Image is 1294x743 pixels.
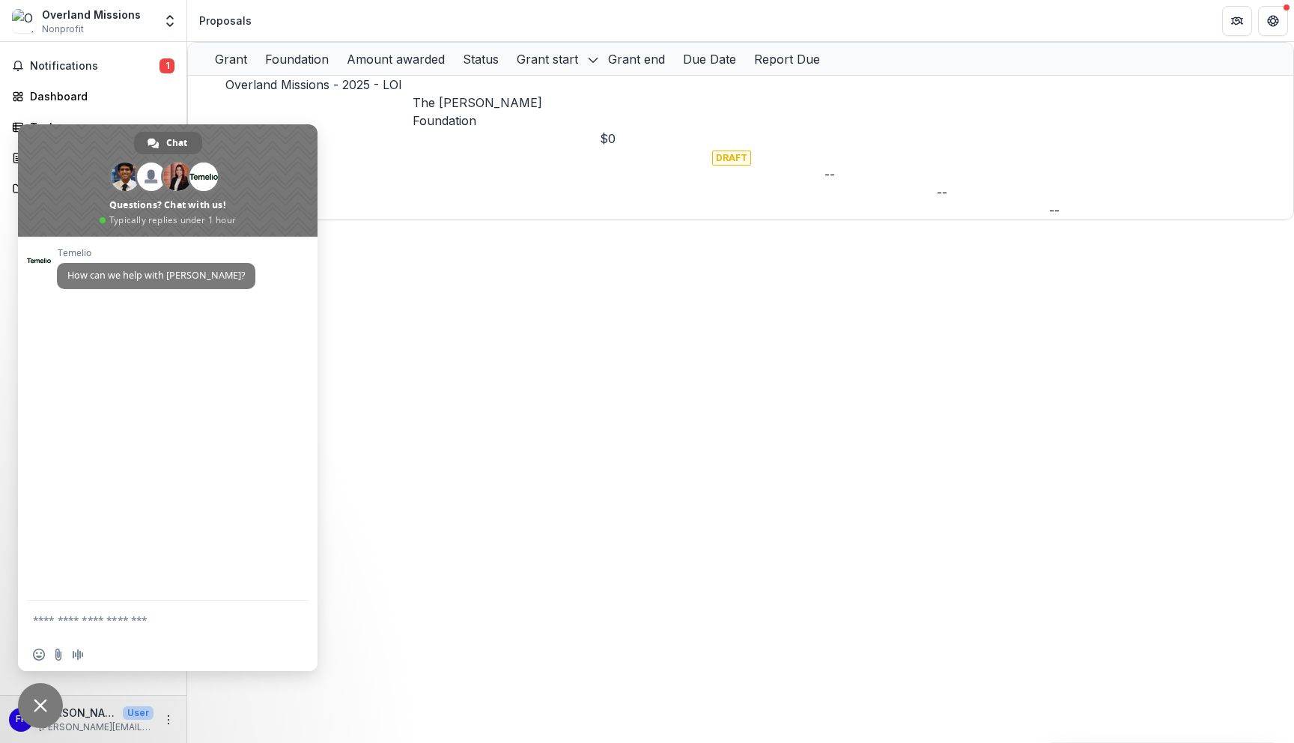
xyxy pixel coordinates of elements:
svg: sorted descending [587,54,599,66]
span: Audio message [72,649,84,661]
p: [PERSON_NAME][EMAIL_ADDRESS][DOMAIN_NAME] [39,721,154,734]
div: Amount awarded [338,43,454,75]
a: Dashboard [6,84,180,109]
div: -- [937,184,1049,201]
button: More [160,711,177,729]
div: Report Due [745,50,829,68]
div: Due Date [674,43,745,75]
div: Foundation [256,50,338,68]
a: Tasks [6,115,180,139]
div: Dashboard [30,88,168,104]
div: Tasks [30,119,168,135]
div: Grant end [599,43,674,75]
div: Grant [206,43,256,75]
span: Insert an emoji [33,649,45,661]
button: Open entity switcher [160,6,180,36]
div: Overland Missions [42,7,141,22]
span: 1 [160,58,174,73]
span: Send a file [52,649,64,661]
div: Amount awarded [338,50,454,68]
div: Grant start [508,50,587,68]
button: Notifications1 [6,54,180,78]
p: The [PERSON_NAME] Foundation [413,94,600,130]
div: Status [454,50,508,68]
div: Foundation [256,43,338,75]
div: Report Due [745,43,829,75]
div: Fiona Killough [16,715,27,724]
span: Chat [166,132,187,154]
div: Status [454,43,508,75]
div: Grant start [508,43,599,75]
span: Nonprofit [42,22,84,36]
a: Close chat [18,683,63,728]
a: Overland Missions - 2025 - LOI [225,77,402,92]
button: Partners [1222,6,1252,36]
button: Get Help [1258,6,1288,36]
span: Temelio [57,248,255,258]
a: Chat [134,132,202,154]
div: Proposals [199,13,252,28]
span: How can we help with [PERSON_NAME]? [67,269,245,282]
div: Grant [206,50,256,68]
img: Overland Missions [12,9,36,33]
div: Grant end [599,50,674,68]
div: $0 [600,130,712,148]
textarea: Compose your message... [33,601,273,638]
div: Due Date [674,50,745,68]
a: Proposals [6,145,180,170]
a: Documents [6,176,180,201]
span: Notifications [30,60,160,73]
nav: breadcrumb [193,10,258,31]
p: [PERSON_NAME] [39,705,117,721]
div: -- [1049,201,1161,219]
p: User [123,706,154,720]
div: -- [824,166,937,184]
span: DRAFT [712,151,751,166]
